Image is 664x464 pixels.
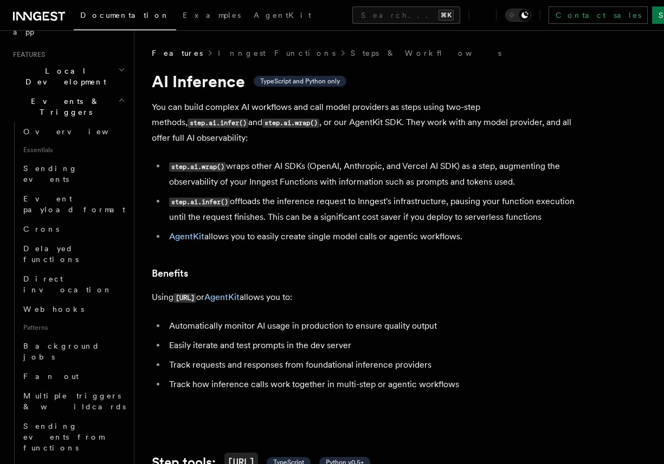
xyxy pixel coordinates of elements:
h1: AI Inference [152,71,585,91]
span: Event payload format [23,194,125,214]
code: step.ai.infer() [188,119,248,128]
span: Documentation [80,11,170,19]
a: Crons [19,219,127,239]
span: Webhooks [23,305,84,313]
span: AgentKit [254,11,311,19]
a: Overview [19,122,127,141]
li: Track requests and responses from foundational inference providers [166,357,585,372]
p: You can build complex AI workflows and call model providers as steps using two-step methods, and ... [152,100,585,146]
span: Sending events [23,164,78,184]
a: Direct invocation [19,269,127,299]
span: Fan out [23,372,79,381]
span: Features [9,50,45,59]
a: Event payload format [19,189,127,219]
button: Local Development [9,61,127,92]
a: Examples [176,3,247,29]
a: Steps & Workflows [351,48,501,58]
a: Delayed functions [19,239,127,269]
a: Multiple triggers & wildcards [19,386,127,416]
kbd: ⌘K [439,10,454,21]
code: step.ai.wrap() [262,119,319,128]
li: Automatically monitor AI usage in production to ensure quality output [166,318,585,334]
li: offloads the inference request to Inngest's infrastructure, pausing your function execution until... [166,194,585,225]
a: Sending events from functions [19,416,127,458]
span: Crons [23,225,59,233]
span: Background jobs [23,342,100,361]
a: Contact sales [549,6,648,24]
button: Toggle dark mode [505,9,531,22]
span: Sending events from functions [23,422,104,452]
span: Patterns [19,319,127,336]
span: Events & Triggers [9,96,118,117]
code: step.ai.wrap() [169,162,226,172]
a: AgentKit [247,3,318,29]
span: Examples [183,11,241,19]
span: Multiple triggers & wildcards [23,391,126,411]
a: Fan out [19,367,127,386]
a: Documentation [74,3,176,30]
a: Background jobs [19,336,127,367]
li: Track how inference calls work together in multi-step or agentic workflows [166,377,585,392]
span: Essentials [19,141,127,159]
span: Local Development [9,66,118,87]
li: Easily iterate and test prompts in the dev server [166,338,585,353]
span: Features [152,48,203,58]
a: Inngest Functions [218,48,336,58]
li: wraps other AI SDKs (OpenAI, Anthropic, and Vercel AI SDK) as a step, augmenting the observabilit... [166,159,585,189]
button: Search...⌘K [352,6,460,24]
a: AgentKit [204,292,240,302]
li: allows you to easily create single model calls or agentic workflows. [166,229,585,244]
code: step.ai.infer() [169,198,230,207]
code: [URL] [173,293,196,303]
p: Using or allows you to: [152,290,585,305]
a: AgentKit [169,231,204,241]
span: TypeScript and Python only [260,77,340,86]
span: Direct invocation [23,275,112,294]
span: Overview [23,127,135,136]
button: Events & Triggers [9,92,127,122]
a: Benefits [152,266,188,281]
a: Sending events [19,159,127,189]
span: Delayed functions [23,244,79,264]
a: Webhooks [19,299,127,319]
